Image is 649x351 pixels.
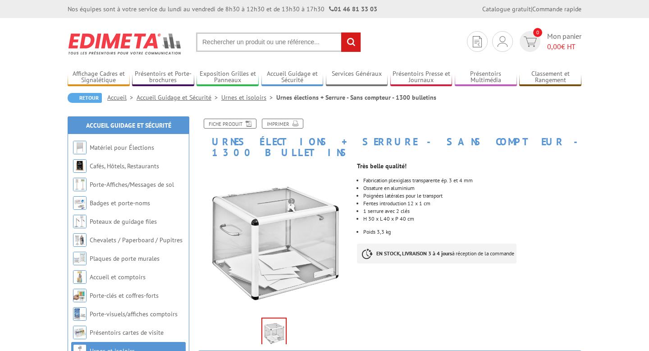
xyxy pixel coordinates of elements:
img: Chevalets / Paperboard / Pupitres [73,233,87,247]
a: devis rapide 0 Mon panier 0,00€ HT [517,31,581,52]
a: Présentoirs et Porte-brochures [132,70,194,85]
img: devis rapide [524,37,537,47]
a: Imprimer [262,119,303,129]
li: Poids 3,3 kg [363,229,581,235]
a: Présentoirs cartes de visite [90,328,164,337]
img: Plaques de porte murales [73,252,87,265]
img: Porte-Affiches/Messages de sol [73,178,87,191]
img: Accueil et comptoirs [73,270,87,284]
li: Fentes introduction 12 x 1 cm [363,201,581,206]
input: Rechercher un produit ou une référence... [196,32,361,52]
span: € HT [547,42,581,52]
a: Matériel pour Élections [90,143,154,152]
a: Commande rapide [532,5,581,13]
a: Services Généraux [326,70,388,85]
a: Badges et porte-noms [90,199,150,207]
a: Accueil Guidage et Sécurité [86,121,171,129]
li: Fabrication plexiglass transparente ép. 3 et 4 mm [363,178,581,183]
strong: Très belle qualité! [357,162,407,170]
a: Chevalets / Paperboard / Pupitres [90,236,183,244]
a: Urnes et isoloirs [221,93,276,102]
img: urnes_et_isoloirs_ue1300.jpg [198,162,350,314]
a: Catalogue gratuit [482,5,531,13]
a: Retour [68,93,102,103]
a: Accueil Guidage et Sécurité [137,93,221,102]
span: 0 [533,28,542,37]
img: Porte-visuels/affiches comptoirs [73,307,87,321]
a: Fiche produit [204,119,256,129]
a: Porte-visuels/affiches comptoirs [90,310,178,318]
a: Cafés, Hôtels, Restaurants [90,162,159,170]
span: 0,00 [547,42,561,51]
img: urnes_et_isoloirs_ue1300.jpg [262,319,286,346]
a: Accueil Guidage et Sécurité [261,70,324,85]
a: Accueil [107,93,137,102]
a: Porte-Affiches/Messages de sol [90,180,174,189]
input: rechercher [341,32,361,52]
img: Cafés, Hôtels, Restaurants [73,159,87,173]
a: Exposition Grilles et Panneaux [197,70,259,85]
a: Présentoirs Presse et Journaux [390,70,452,85]
p: à réception de la commande [357,244,516,263]
a: Accueil et comptoirs [90,273,146,281]
a: Plaques de porte murales [90,254,160,263]
img: Matériel pour Élections [73,141,87,154]
li: Poignées latérales pour le transport [363,193,581,199]
a: Poteaux de guidage files [90,217,157,226]
img: Badges et porte-noms [73,196,87,210]
span: Mon panier [547,31,581,52]
li: 1 serrure avec 2 clés [363,208,581,214]
a: Classement et Rangement [519,70,581,85]
li: Urnes élections + Serrure - Sans compteur - 1300 bulletins [276,93,436,102]
div: | [482,5,581,14]
a: Affichage Cadres et Signalétique [68,70,130,85]
strong: EN STOCK, LIVRAISON 3 à 4 jours [376,250,452,257]
strong: 01 46 81 33 03 [329,5,377,13]
a: Présentoirs Multimédia [455,70,517,85]
a: Porte-clés et coffres-forts [90,291,159,300]
img: Poteaux de guidage files [73,215,87,228]
img: devis rapide [473,36,482,47]
img: Présentoirs cartes de visite [73,326,87,339]
li: Ossature en aluminium [363,185,581,191]
p: H 30 x L 40 x P 40 cm [363,216,581,222]
img: Edimeta [68,27,183,60]
div: Nos équipes sont à votre service du lundi au vendredi de 8h30 à 12h30 et de 13h30 à 17h30 [68,5,377,14]
img: devis rapide [498,36,507,47]
img: Porte-clés et coffres-forts [73,289,87,302]
h1: Urnes élections + Serrure - Sans compteur - 1300 bulletins [192,119,588,158]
